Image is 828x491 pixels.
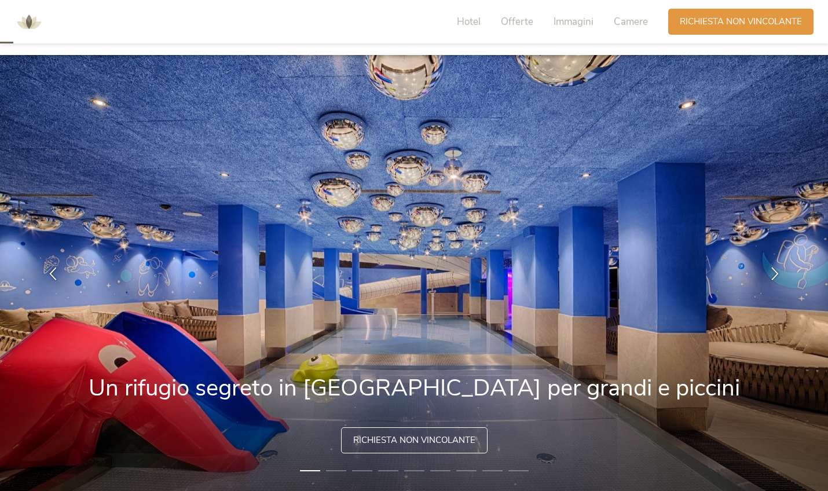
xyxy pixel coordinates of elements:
[457,15,481,28] span: Hotel
[680,16,802,28] span: Richiesta non vincolante
[614,15,648,28] span: Camere
[12,5,46,39] img: AMONTI & LUNARIS Wellnessresort
[12,17,46,25] a: AMONTI & LUNARIS Wellnessresort
[554,15,593,28] span: Immagini
[353,434,475,446] span: Richiesta non vincolante
[501,15,533,28] span: Offerte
